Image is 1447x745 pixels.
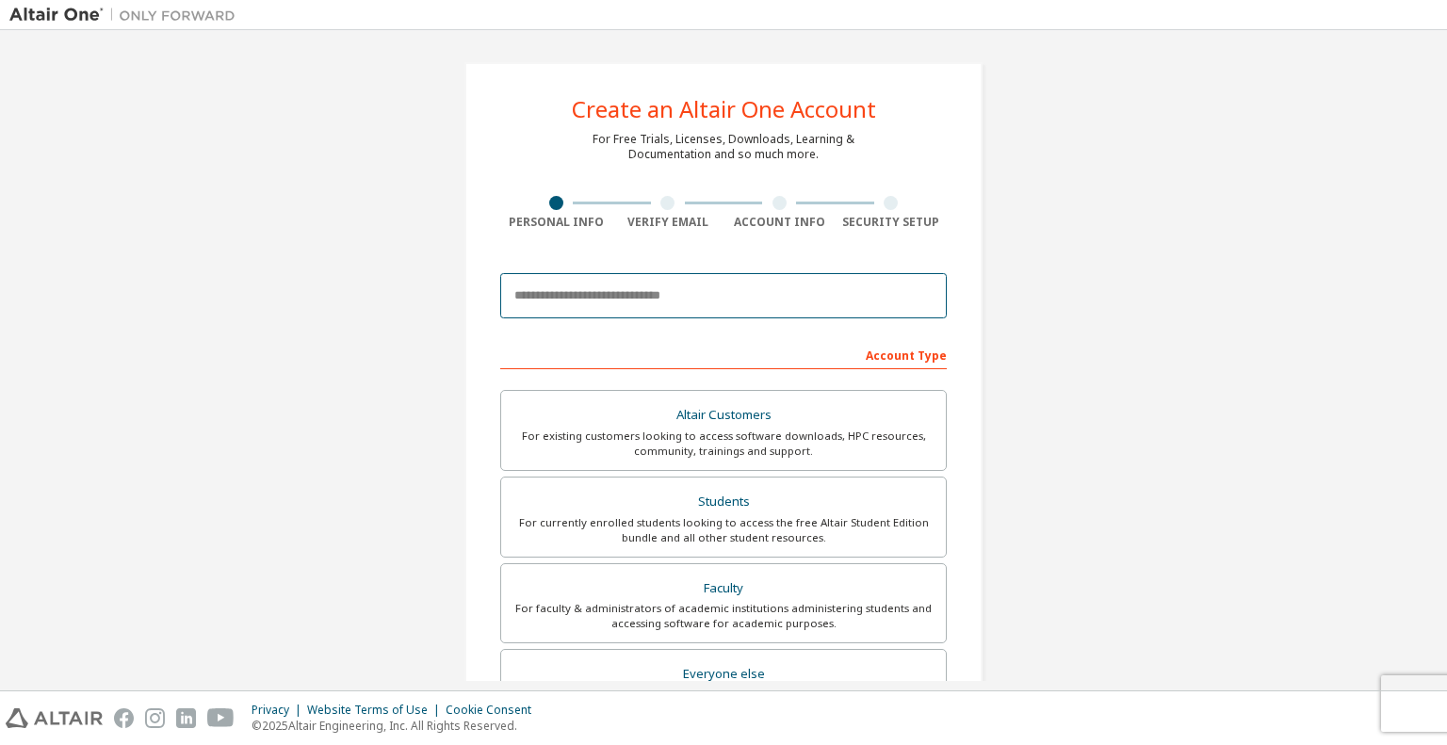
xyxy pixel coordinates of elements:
div: Account Type [500,339,947,369]
div: Students [512,489,935,515]
img: youtube.svg [207,708,235,728]
div: Privacy [252,703,307,718]
div: For faculty & administrators of academic institutions administering students and accessing softwa... [512,601,935,631]
img: linkedin.svg [176,708,196,728]
div: Altair Customers [512,402,935,429]
img: altair_logo.svg [6,708,103,728]
div: Create an Altair One Account [572,98,876,121]
div: For Free Trials, Licenses, Downloads, Learning & Documentation and so much more. [593,132,854,162]
div: Verify Email [612,215,724,230]
div: For currently enrolled students looking to access the free Altair Student Edition bundle and all ... [512,515,935,545]
div: Faculty [512,575,935,602]
div: Personal Info [500,215,612,230]
div: Cookie Consent [446,703,543,718]
div: For existing customers looking to access software downloads, HPC resources, community, trainings ... [512,429,935,459]
div: Website Terms of Use [307,703,446,718]
div: Account Info [723,215,836,230]
div: Everyone else [512,661,935,688]
p: © 2025 Altair Engineering, Inc. All Rights Reserved. [252,718,543,734]
div: Security Setup [836,215,948,230]
img: Altair One [9,6,245,24]
img: facebook.svg [114,708,134,728]
img: instagram.svg [145,708,165,728]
